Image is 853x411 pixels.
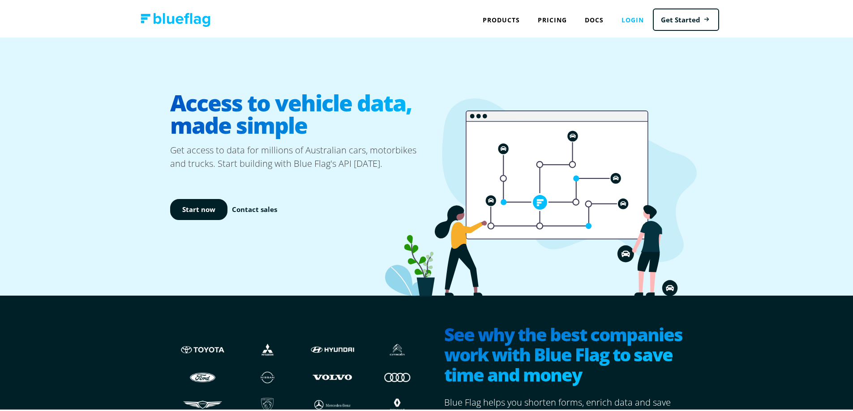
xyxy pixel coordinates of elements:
[170,142,430,169] p: Get access to data for millions of Australian cars, motorbikes and trucks. Start building with Bl...
[474,9,529,27] div: Products
[309,339,356,356] img: Hyundai logo
[576,9,613,27] a: Docs
[374,367,421,384] img: Audi logo
[179,367,226,384] img: Ford logo
[653,7,719,30] a: Get Started
[374,339,421,356] img: Citroen logo
[244,367,291,384] img: Nissan logo
[170,83,430,142] h1: Access to vehicle data, made simple
[529,9,576,27] a: Pricing
[170,197,227,218] a: Start now
[613,9,653,27] a: Login to Blue Flag application
[232,203,277,213] a: Contact sales
[444,322,690,385] h2: See why the best companies work with Blue Flag to save time and money
[309,367,356,384] img: Volvo logo
[244,339,291,356] img: Mistubishi logo
[179,339,226,356] img: Toyota logo
[141,11,210,25] img: Blue Flag logo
